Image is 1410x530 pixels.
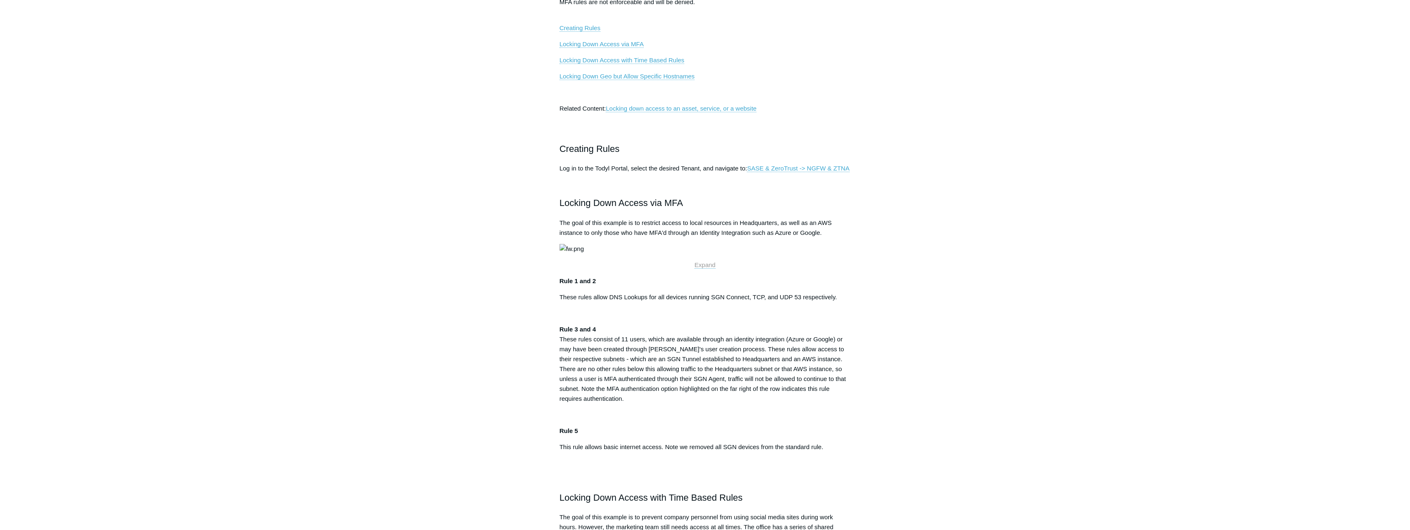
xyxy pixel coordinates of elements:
[560,163,851,173] p: Log in to the Todyl Portal, select the desired Tenant, and navigate to:
[694,261,716,268] span: Expand
[560,73,695,80] a: Locking Down Geo but Allow Specific Hostnames
[560,326,596,333] strong: Rule 3 and 4
[560,40,644,48] a: Locking Down Access via MFA
[560,196,851,210] h2: Locking Down Access via MFA
[694,261,716,269] a: Expand
[560,277,596,284] strong: Rule 1 and 2
[560,104,851,114] p: Related Content:
[560,24,600,32] a: Creating Rules
[560,142,851,156] h2: Creating Rules
[560,57,685,64] a: Locking Down Access with Time Based Rules
[560,218,851,238] p: The goal of this example is to restrict access to local resources in Headquarters, as well as an ...
[560,324,851,404] p: These rules consist of 11 users, which are available through an identity integration (Azure or Go...
[747,165,849,172] a: SASE & ZeroTrust -> NGFW & ZTNA
[560,490,851,505] h2: Locking Down Access with Time Based Rules
[560,442,851,452] p: This rule allows basic internet access. Note we removed all SGN devices from the standard rule.
[560,292,851,302] p: These rules allow DNS Lookups for all devices running SGN Connect, TCP, and UDP 53 respectively.
[606,105,756,112] a: Locking down access to an asset, service, or a website
[560,427,578,434] strong: Rule 5
[560,244,584,254] img: fw.png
